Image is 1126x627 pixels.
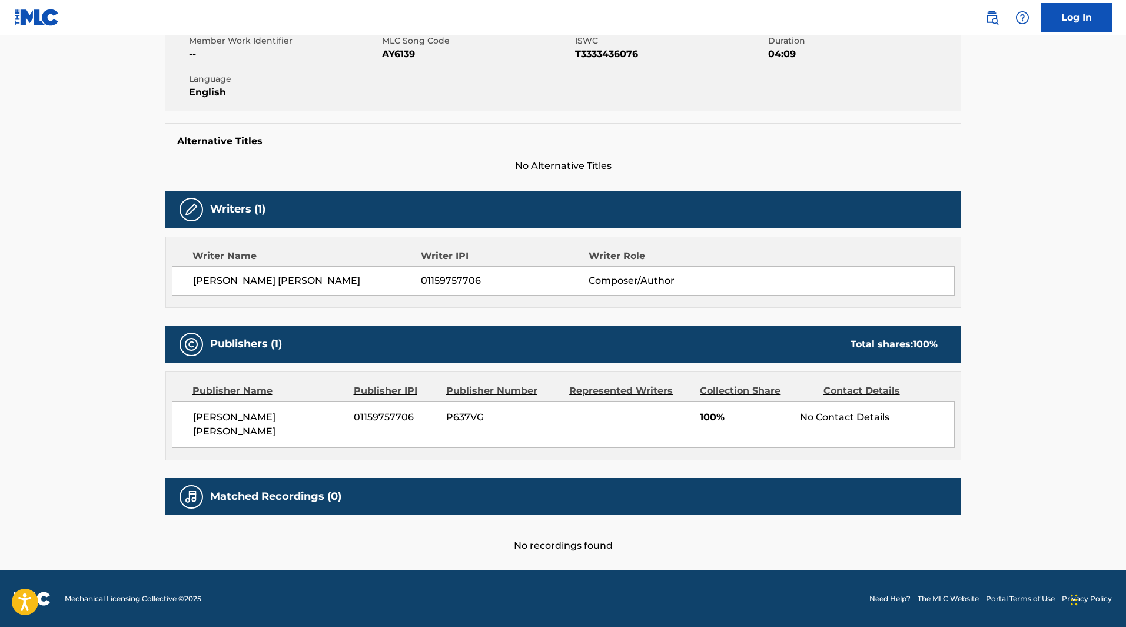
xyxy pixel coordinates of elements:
[1071,582,1078,618] div: Drag
[189,73,379,85] span: Language
[184,337,198,351] img: Publishers
[382,47,572,61] span: AY6139
[700,384,814,398] div: Collection Share
[1062,593,1112,604] a: Privacy Policy
[192,384,345,398] div: Publisher Name
[823,384,938,398] div: Contact Details
[14,592,51,606] img: logo
[700,410,791,424] span: 100%
[14,9,59,26] img: MLC Logo
[165,515,961,553] div: No recordings found
[575,47,765,61] span: T3333436076
[1015,11,1029,25] img: help
[1067,570,1126,627] iframe: Chat Widget
[589,249,741,263] div: Writer Role
[421,274,588,288] span: 01159757706
[184,490,198,504] img: Matched Recordings
[189,35,379,47] span: Member Work Identifier
[589,274,741,288] span: Composer/Author
[165,159,961,173] span: No Alternative Titles
[354,410,437,424] span: 01159757706
[189,85,379,99] span: English
[446,410,560,424] span: P637VG
[1041,3,1112,32] a: Log In
[869,593,911,604] a: Need Help?
[354,384,437,398] div: Publisher IPI
[575,35,765,47] span: ISWC
[1011,6,1034,29] div: Help
[768,35,958,47] span: Duration
[192,249,421,263] div: Writer Name
[768,47,958,61] span: 04:09
[446,384,560,398] div: Publisher Number
[184,203,198,217] img: Writers
[189,47,379,61] span: --
[65,593,201,604] span: Mechanical Licensing Collective © 2025
[851,337,938,351] div: Total shares:
[918,593,979,604] a: The MLC Website
[421,249,589,263] div: Writer IPI
[913,339,938,350] span: 100 %
[800,410,954,424] div: No Contact Details
[210,203,265,216] h5: Writers (1)
[210,337,282,351] h5: Publishers (1)
[569,384,691,398] div: Represented Writers
[210,490,341,503] h5: Matched Recordings (0)
[980,6,1004,29] a: Public Search
[193,410,346,439] span: [PERSON_NAME] [PERSON_NAME]
[986,593,1055,604] a: Portal Terms of Use
[193,274,421,288] span: [PERSON_NAME] [PERSON_NAME]
[382,35,572,47] span: MLC Song Code
[177,135,949,147] h5: Alternative Titles
[985,11,999,25] img: search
